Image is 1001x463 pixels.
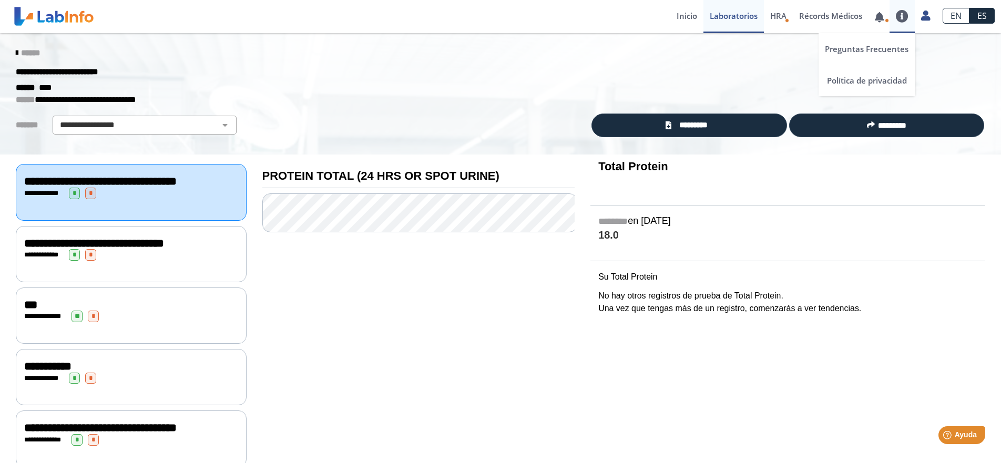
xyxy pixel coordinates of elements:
iframe: Help widget launcher [907,422,989,451]
b: Total Protein [598,160,668,173]
p: Su Total Protein [598,271,977,283]
a: Preguntas Frecuentes [819,33,915,65]
a: ES [969,8,995,24]
h5: en [DATE] [598,215,977,228]
p: No hay otros registros de prueba de Total Protein. Una vez que tengas más de un registro, comenza... [598,290,977,315]
b: PROTEIN TOTAL (24 HRS OR SPOT URINE) [262,169,499,182]
a: Política de privacidad [819,65,915,96]
a: EN [943,8,969,24]
h4: 18.0 [598,229,977,242]
span: HRA [770,11,786,21]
